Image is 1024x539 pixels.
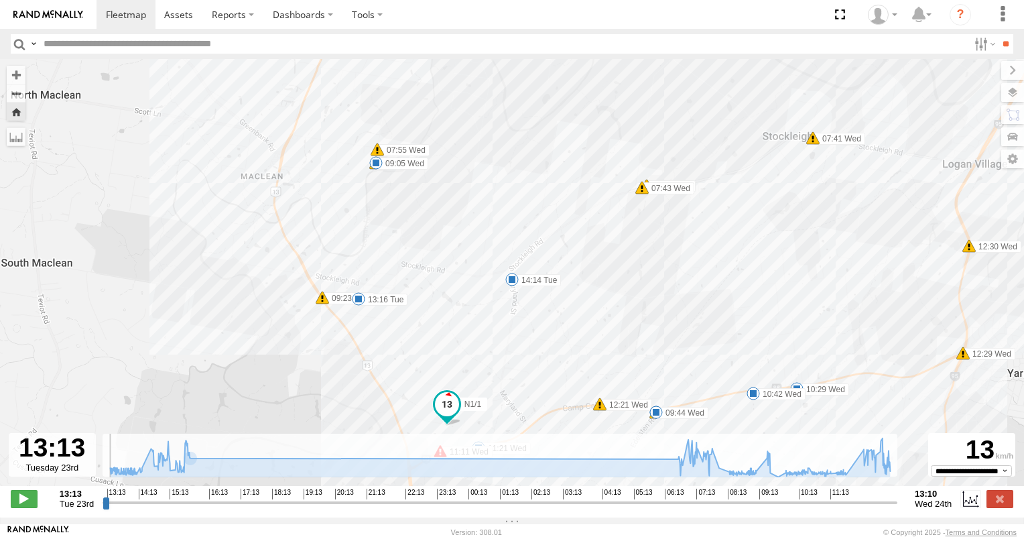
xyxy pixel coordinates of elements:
[696,489,715,499] span: 07:13
[7,103,25,121] button: Zoom Home
[759,489,778,499] span: 09:13
[600,399,652,411] label: 12:21 Wed
[7,127,25,146] label: Measure
[753,388,806,400] label: 10:42 Wed
[451,528,502,536] div: Version: 308.01
[7,66,25,84] button: Zoom in
[1001,149,1024,168] label: Map Settings
[359,294,407,306] label: 13:16 Tue
[883,528,1017,536] div: © Copyright 2025 -
[241,489,259,499] span: 17:13
[7,84,25,103] button: Zoom out
[464,400,481,410] span: N1/1
[405,489,424,499] span: 22:13
[377,144,430,156] label: 07:55 Wed
[170,489,188,499] span: 15:13
[512,274,561,286] label: 14:14 Tue
[969,241,1021,253] label: 12:30 Wed
[946,528,1017,536] a: Terms and Conditions
[642,182,694,194] label: 07:43 Wed
[367,489,385,499] span: 21:13
[647,180,696,192] label: 14:28 Tue
[468,489,487,499] span: 00:13
[963,348,1015,360] label: 12:29 Wed
[209,489,228,499] span: 16:13
[930,435,1013,465] div: 13
[986,490,1013,507] label: Close
[950,4,971,25] i: ?
[304,489,322,499] span: 19:13
[665,489,684,499] span: 06:13
[634,489,653,499] span: 05:13
[531,489,550,499] span: 02:13
[335,489,354,499] span: 20:13
[376,158,428,170] label: 09:05 Wed
[915,489,952,499] strong: 13:10
[797,383,849,396] label: 10:29 Wed
[11,490,38,507] label: Play/Stop
[863,5,902,25] div: Alex Bates
[60,489,94,499] strong: 13:13
[139,489,157,499] span: 14:13
[28,34,39,54] label: Search Query
[602,489,621,499] span: 04:13
[60,499,94,509] span: Tue 23rd Sep 2025
[915,499,952,509] span: Wed 24th Sep 2025
[13,10,83,19] img: rand-logo.svg
[107,489,126,499] span: 13:13
[813,133,865,145] label: 07:41 Wed
[272,489,291,499] span: 18:13
[728,489,747,499] span: 08:13
[830,489,849,499] span: 11:13
[500,489,519,499] span: 01:13
[322,292,375,304] label: 09:23 Wed
[799,489,818,499] span: 10:13
[7,526,69,539] a: Visit our Website
[969,34,998,54] label: Search Filter Options
[437,489,456,499] span: 23:13
[563,489,582,499] span: 03:13
[656,407,708,419] label: 09:44 Wed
